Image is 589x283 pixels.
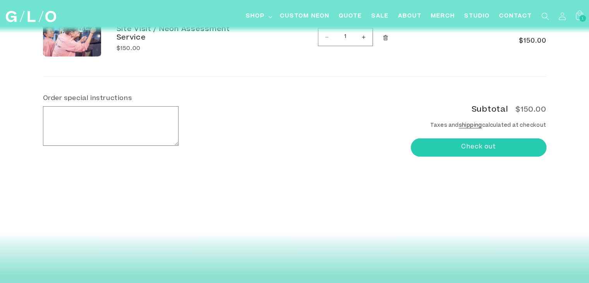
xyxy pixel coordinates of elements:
span: Quote [339,12,362,21]
iframe: Chat Widget [450,175,589,283]
a: Site Visit / Neon Assessment Service [117,25,233,43]
button: Check out [411,138,546,157]
span: $150.00 [485,36,546,46]
a: Merch [426,8,460,25]
img: GLO Studio [6,11,56,22]
a: shipping [458,123,482,128]
input: Quantity for Site Visit / Neon Assessment Service [336,28,355,46]
iframe: PayPal-paypal [411,171,546,188]
span: Shop [246,12,265,21]
small: Taxes and calculated at checkout [411,122,546,130]
div: $150.00 [117,45,233,53]
h2: Subtotal [472,106,508,114]
span: 1 [581,15,584,22]
span: Studio [464,12,490,21]
a: GLO Studio [3,8,59,25]
p: $150.00 [515,107,546,114]
a: Studio [460,8,495,25]
a: Contact [495,8,537,25]
span: Custom Neon [280,12,330,21]
label: Order special instructions [43,95,132,102]
summary: Shop [241,8,275,25]
a: About [393,8,426,25]
a: Custom Neon [275,8,334,25]
summary: Search [537,8,554,25]
a: Quote [334,8,367,25]
span: Merch [431,12,455,21]
a: SALE [367,8,393,25]
span: SALE [371,12,389,21]
span: About [398,12,422,21]
a: Remove Site Visit / Neon Assessment Service [379,30,392,46]
img: Site Visit / Neon Assessment Service - GLO Studio - SERVICE [43,17,101,57]
span: Contact [499,12,532,21]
